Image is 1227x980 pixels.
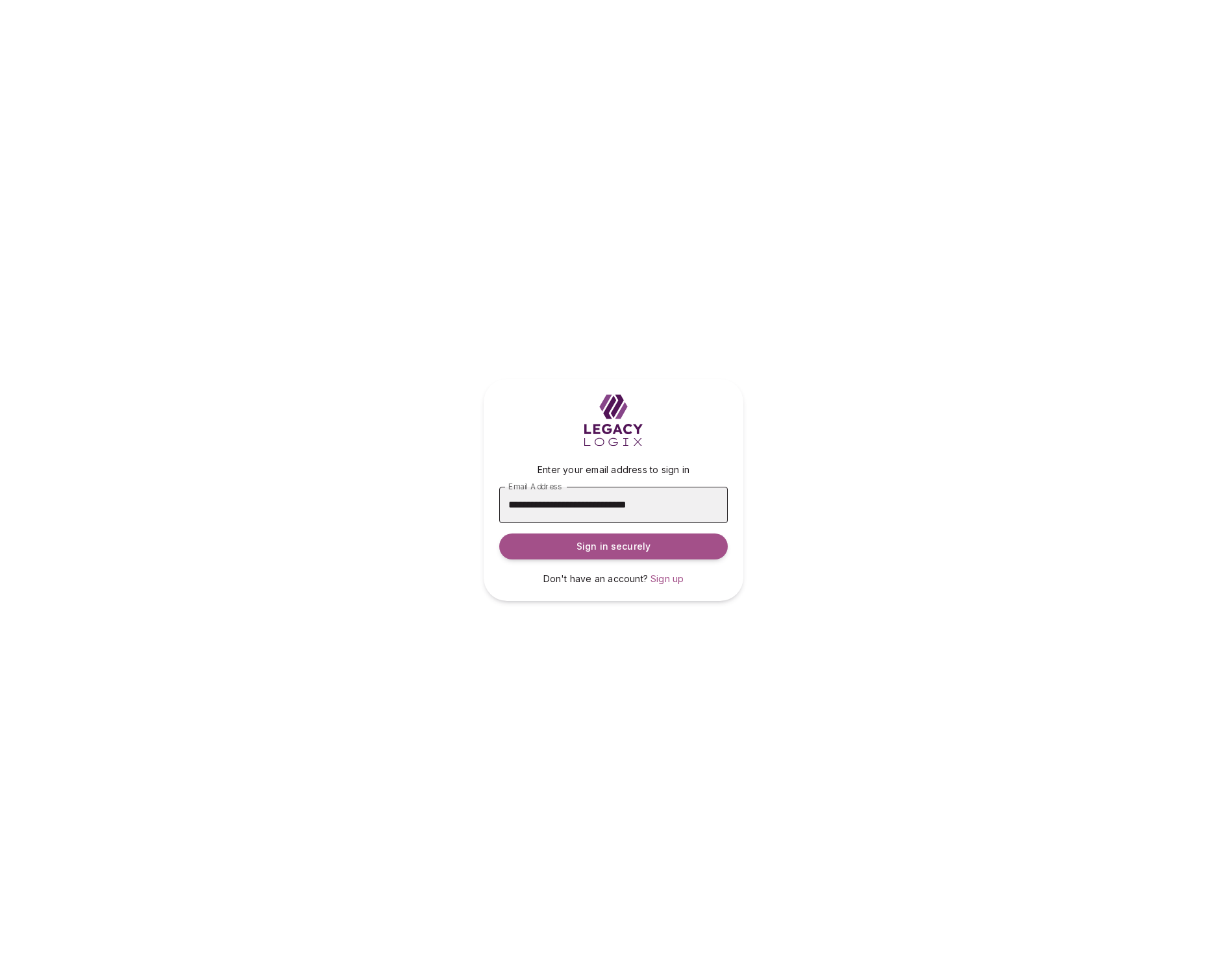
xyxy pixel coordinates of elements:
span: Don't have an account? [543,573,648,584]
span: Sign in securely [576,540,651,553]
span: Enter your email address to sign in [538,464,689,475]
span: Email Address [508,481,562,491]
button: Sign in securely [499,533,728,559]
a: Sign up [651,572,684,585]
span: Sign up [651,573,684,584]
